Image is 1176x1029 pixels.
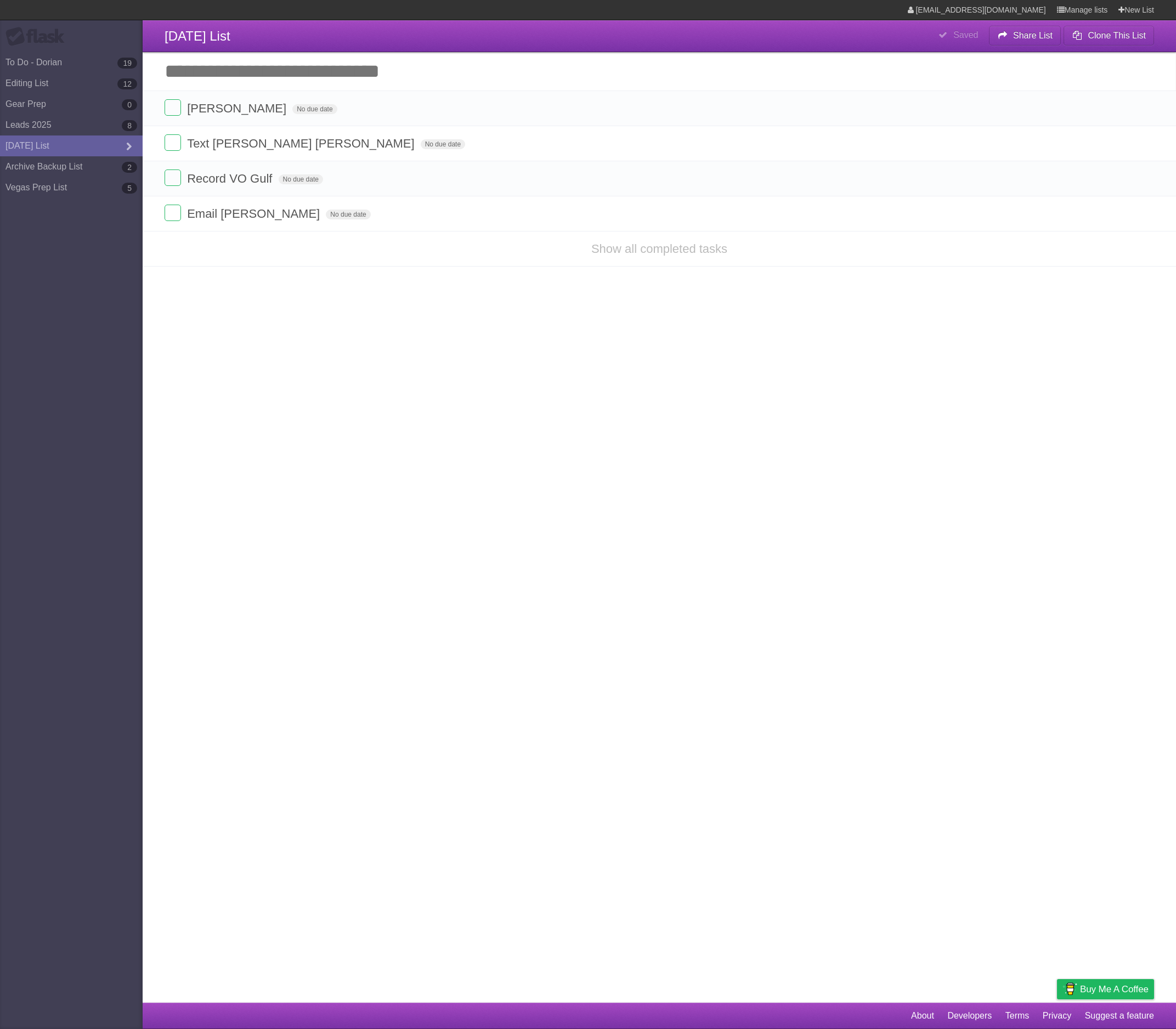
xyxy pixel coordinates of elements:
b: Share List [1013,31,1053,40]
a: Buy me a coffee [1057,979,1154,999]
a: About [911,1005,934,1026]
b: Clone This List [1088,31,1146,40]
a: Privacy [1043,1005,1071,1026]
b: Saved [953,30,978,39]
span: No due date [326,210,370,219]
a: Suggest a feature [1085,1005,1154,1026]
button: Clone This List [1064,26,1154,46]
span: Text [PERSON_NAME] [PERSON_NAME] [187,137,417,150]
span: No due date [292,104,337,114]
label: Done [165,99,181,116]
span: No due date [279,174,323,184]
a: Terms [1005,1005,1030,1026]
b: 2 [122,162,137,173]
b: 5 [122,183,137,194]
div: Flask [5,27,71,47]
img: Buy me a coffee [1062,980,1077,998]
label: Done [165,205,181,221]
label: Done [165,169,181,186]
label: Done [165,134,181,151]
a: Developers [947,1005,992,1026]
span: [PERSON_NAME] [187,101,289,115]
b: 12 [117,78,137,89]
span: Buy me a coffee [1080,980,1149,999]
span: Record VO Gulf [187,172,275,185]
b: 19 [117,58,137,69]
button: Share List [989,26,1061,46]
a: Show all completed tasks [591,242,727,256]
span: Email [PERSON_NAME] [187,207,323,220]
span: No due date [421,139,465,149]
b: 8 [122,120,137,131]
b: 0 [122,99,137,110]
span: [DATE] List [165,29,230,43]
